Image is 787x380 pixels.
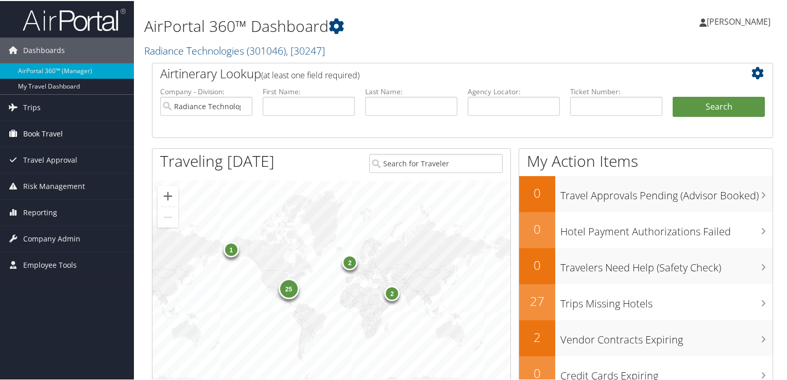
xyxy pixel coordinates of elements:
[468,85,560,96] label: Agency Locator:
[519,327,555,345] h2: 2
[23,37,65,62] span: Dashboards
[23,225,80,251] span: Company Admin
[560,326,773,346] h3: Vendor Contracts Expiring
[519,283,773,319] a: 27Trips Missing Hotels
[158,206,178,227] button: Zoom out
[560,182,773,202] h3: Travel Approvals Pending (Advisor Booked)
[707,15,771,26] span: [PERSON_NAME]
[261,68,360,80] span: (at least one field required)
[342,253,357,269] div: 2
[223,241,238,256] div: 1
[23,251,77,277] span: Employee Tools
[160,149,275,171] h1: Traveling [DATE]
[519,183,555,201] h2: 0
[560,290,773,310] h3: Trips Missing Hotels
[570,85,662,96] label: Ticket Number:
[278,277,299,298] div: 25
[519,255,555,273] h2: 0
[23,146,77,172] span: Travel Approval
[158,185,178,205] button: Zoom in
[286,43,325,57] span: , [ 30247 ]
[247,43,286,57] span: ( 301046 )
[699,5,781,36] a: [PERSON_NAME]
[519,149,773,171] h1: My Action Items
[519,219,555,237] h2: 0
[23,172,85,198] span: Risk Management
[144,14,569,36] h1: AirPortal 360™ Dashboard
[519,211,773,247] a: 0Hotel Payment Authorizations Failed
[560,254,773,274] h3: Travelers Need Help (Safety Check)
[519,291,555,309] h2: 27
[369,153,503,172] input: Search for Traveler
[23,120,63,146] span: Book Travel
[23,94,41,119] span: Trips
[673,96,765,116] button: Search
[519,247,773,283] a: 0Travelers Need Help (Safety Check)
[560,218,773,238] h3: Hotel Payment Authorizations Failed
[365,85,457,96] label: Last Name:
[384,285,400,300] div: 2
[519,175,773,211] a: 0Travel Approvals Pending (Advisor Booked)
[144,43,325,57] a: Radiance Technologies
[23,7,126,31] img: airportal-logo.png
[160,85,252,96] label: Company - Division:
[519,319,773,355] a: 2Vendor Contracts Expiring
[263,85,355,96] label: First Name:
[23,199,57,224] span: Reporting
[160,64,713,81] h2: Airtinerary Lookup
